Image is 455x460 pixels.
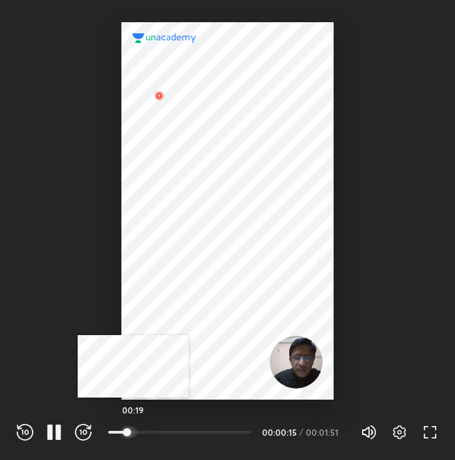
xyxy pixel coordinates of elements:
div: / [300,428,303,436]
img: logo.2a7e12a2.svg [132,33,196,43]
img: wMgqJGBwKWe8AAAAABJRU5ErkJggg== [151,87,167,104]
div: 00:01:51 [306,428,344,436]
h5: 00:19 [122,406,144,414]
div: 00:00:15 [262,428,297,436]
